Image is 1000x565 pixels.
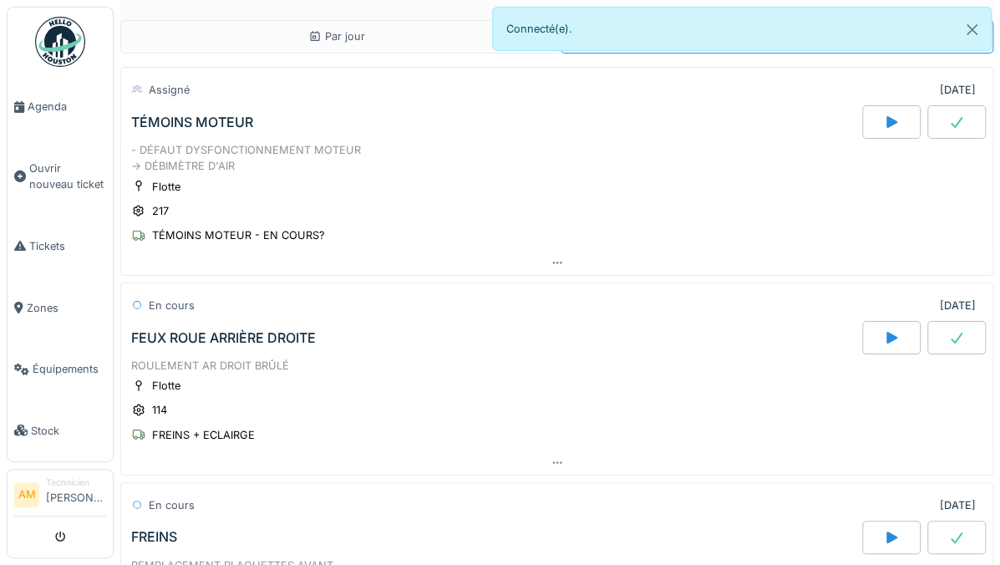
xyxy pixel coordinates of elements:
a: Zones [8,277,113,338]
div: [DATE] [940,298,976,313]
a: Agenda [8,76,113,138]
div: En cours [149,298,195,313]
div: Assigné [149,82,190,98]
div: Flotte [152,179,180,195]
div: FREINS + ECLAIRGE [152,427,255,443]
button: Close [953,8,991,52]
span: Stock [31,423,106,439]
div: - DÉFAUT DYSFONCTIONNEMENT MOTEUR -> DÉBIMÈTRE D'AIR [131,142,982,174]
span: Zones [27,300,106,316]
div: FEUX ROUE ARRIÈRE DROITE [131,330,316,346]
span: Tickets [29,238,106,254]
img: Badge_color-CXgf-gQk.svg [35,17,85,67]
a: AM Technicien[PERSON_NAME] [14,476,106,517]
span: Ouvrir nouveau ticket [29,160,106,192]
a: Équipements [8,338,113,400]
div: [DATE] [940,497,976,513]
a: Stock [8,400,113,462]
div: Connecté(e). [492,7,992,51]
a: Ouvrir nouveau ticket [8,138,113,216]
a: Tickets [8,216,113,277]
span: Agenda [28,99,106,115]
div: [DATE] [940,82,976,98]
div: Flotte [152,378,180,394]
div: 217 [152,203,169,219]
span: Équipements [33,361,106,377]
li: AM [14,482,39,507]
div: Par jour [308,28,365,44]
li: [PERSON_NAME] [46,476,106,512]
div: FREINS [131,529,177,545]
div: 114 [152,402,167,418]
div: Technicien [46,476,106,489]
div: En cours [149,497,195,513]
div: ROULEMENT AR DROIT BRÛLÉ [131,358,982,374]
div: TÉMOINS MOTEUR - EN COURS? [152,227,325,243]
div: TÉMOINS MOTEUR [131,115,253,130]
